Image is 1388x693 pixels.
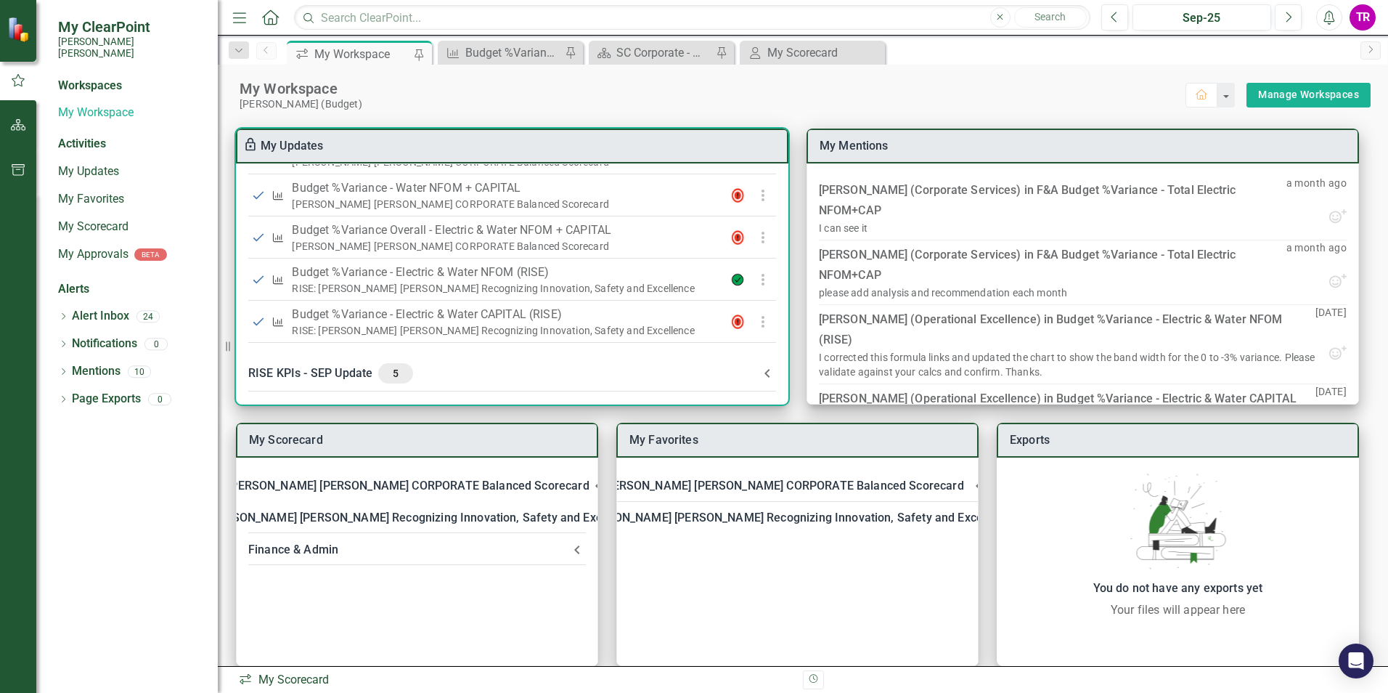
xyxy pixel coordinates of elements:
[58,219,203,235] a: My Scorecard
[819,245,1286,285] div: [PERSON_NAME] (Corporate Services) in
[314,45,410,63] div: My Workspace
[237,470,597,502] div: [PERSON_NAME] [PERSON_NAME] CORPORATE Balanced Scorecard
[384,367,407,380] span: 5
[240,98,1185,110] div: [PERSON_NAME] (Budget)
[743,44,881,62] a: My Scorecard
[58,36,203,60] small: [PERSON_NAME] [PERSON_NAME]
[261,139,324,153] a: My Updates
[176,508,640,528] div: RISE: [PERSON_NAME] [PERSON_NAME] Recognizing Innovation, Safety and Excellence
[1350,4,1376,31] button: TR
[292,239,719,254] div: [PERSON_NAME] [PERSON_NAME] CORPORATE Balanced Scorecard
[629,433,698,447] a: My Favorites
[144,338,168,350] div: 0
[58,136,203,153] div: Activities
[819,180,1286,221] div: [PERSON_NAME] (Corporate Services) in
[292,306,719,323] p: Budget %Variance - Electric & Water CAPITAL (RISE)
[294,5,1090,31] input: Search ClearPoint...
[819,350,1315,379] div: I corrected this formula links and updated the chart to show the band width for the 0 to -3% vari...
[819,392,1297,426] a: Budget %Variance - Electric & Water CAPITAL (RISE)
[292,179,719,197] p: Budget %Variance​ - Water NFOM + CAPITAL
[1315,384,1347,416] p: [DATE]
[465,44,561,62] div: Budget %Variance Overall - Electric & Water NFOM + CAPITAL
[617,502,978,534] div: RISE: [PERSON_NAME] [PERSON_NAME] Recognizing Innovation, Safety and Excellence
[249,433,323,447] a: My Scorecard
[227,476,589,496] div: [PERSON_NAME] [PERSON_NAME] CORPORATE Balanced Scorecard
[58,246,128,263] a: My Approvals
[617,470,978,502] div: [PERSON_NAME] [PERSON_NAME] CORPORATE Balanced Scorecard
[240,79,1185,98] div: My Workspace
[58,163,203,180] a: My Updates
[58,18,203,36] span: My ClearPoint
[72,363,121,380] a: Mentions
[551,508,1015,528] div: RISE: [PERSON_NAME] [PERSON_NAME] Recognizing Innovation, Safety and Excellence
[592,44,712,62] a: SC Corporate - Welcome to ClearPoint
[1258,86,1359,104] a: Manage Workspaces
[72,391,141,408] a: Page Exports
[238,672,792,689] div: My Scorecard
[292,197,719,211] div: [PERSON_NAME] [PERSON_NAME] CORPORATE Balanced Scorecard
[1246,83,1371,108] button: Manage Workspaces
[58,191,203,208] a: My Favorites
[58,105,203,121] a: My Workspace
[292,281,719,296] div: RISE: [PERSON_NAME] [PERSON_NAME] Recognizing Innovation, Safety and Excellence
[72,308,129,325] a: Alert Inbox
[602,476,963,496] div: [PERSON_NAME] [PERSON_NAME] CORPORATE Balanced Scorecard
[1246,83,1371,108] div: split button
[819,309,1315,350] div: [PERSON_NAME] (Operational Excellence) in
[819,221,867,235] div: I can see it
[237,534,597,566] div: Finance & Admin
[1132,4,1271,31] button: Sep-25
[1004,601,1352,619] div: Your files will appear here
[237,502,597,534] div: RISE: [PERSON_NAME] [PERSON_NAME] Recognizing Innovation, Safety and Excellence
[1004,578,1352,599] div: You do not have any exports yet
[292,323,719,338] div: RISE: [PERSON_NAME] [PERSON_NAME] Recognizing Innovation, Safety and Excellence
[128,365,151,378] div: 10
[292,264,719,281] p: Budget %Variance - Electric & Water NFOM (RISE)
[248,540,568,560] div: Finance & Admin
[819,285,1067,300] div: please add analysis and recommendation each month
[58,281,203,298] div: Alerts
[7,17,33,42] img: ClearPoint Strategy
[441,44,561,62] a: Budget %Variance Overall - Electric & Water NFOM + CAPITAL
[820,139,889,153] a: My Mentions
[1034,11,1066,23] span: Search
[819,389,1315,429] div: [PERSON_NAME] (Operational Excellence) in
[292,222,719,239] p: Budget %Variance Overall - Electric & Water NFOM + CAPITAL
[1010,433,1050,447] a: Exports
[1339,644,1373,678] div: Open Intercom Messenger
[1286,176,1347,208] p: a month ago
[1315,305,1347,344] p: [DATE]
[136,310,160,323] div: 24
[134,248,167,261] div: BETA
[243,137,261,155] div: To enable drag & drop and resizing, please duplicate this workspace from “Manage Workspaces”
[1014,7,1087,28] button: Search
[1138,9,1266,27] div: Sep-25
[72,336,137,352] a: Notifications
[248,363,759,384] div: RISE KPIs - SEP Update
[237,354,788,392] div: RISE KPIs - SEP Update5
[58,78,122,94] div: Workspaces
[767,44,881,62] div: My Scorecard
[148,393,171,405] div: 0
[1286,240,1347,272] p: a month ago
[616,44,712,62] div: SC Corporate - Welcome to ClearPoint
